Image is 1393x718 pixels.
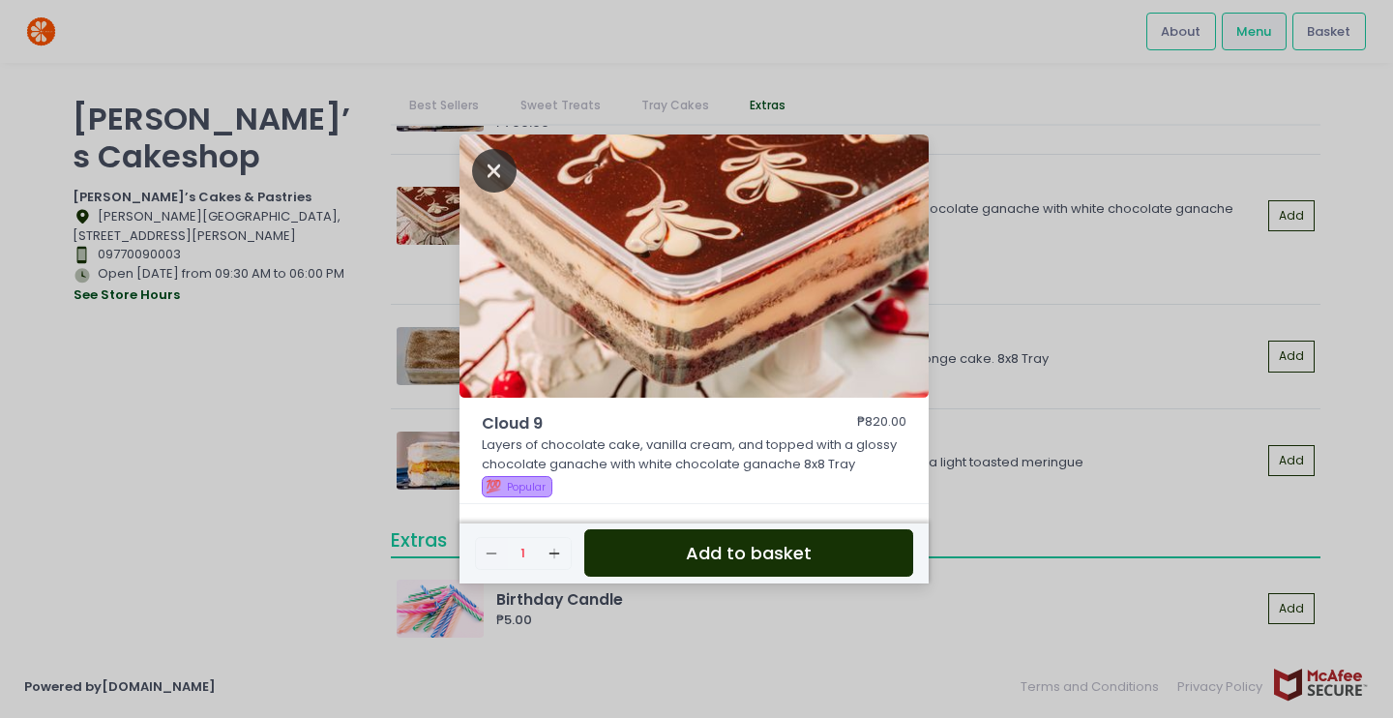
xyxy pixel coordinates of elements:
span: Popular [507,480,546,494]
button: Add to basket [584,529,913,577]
div: ₱820.00 [857,412,906,435]
img: Cloud 9 [459,135,929,398]
span: Cloud 9 [482,412,801,435]
button: Close [472,160,517,179]
p: Layers of chocolate cake, vanilla cream, and topped with a glossy chocolate ganache with white ch... [482,435,907,473]
span: 💯 [486,477,501,495]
